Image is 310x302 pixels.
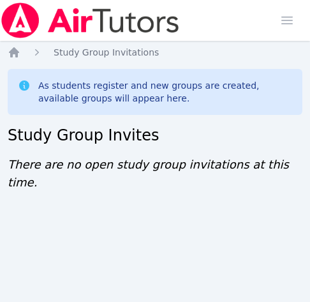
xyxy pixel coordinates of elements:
[8,158,289,189] span: There are no open study group invitations at this time.
[54,47,159,57] span: Study Group Invitations
[54,46,159,59] a: Study Group Invitations
[8,125,302,146] h2: Study Group Invites
[38,79,292,105] div: As students register and new groups are created, available groups will appear here.
[8,46,302,59] nav: Breadcrumb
